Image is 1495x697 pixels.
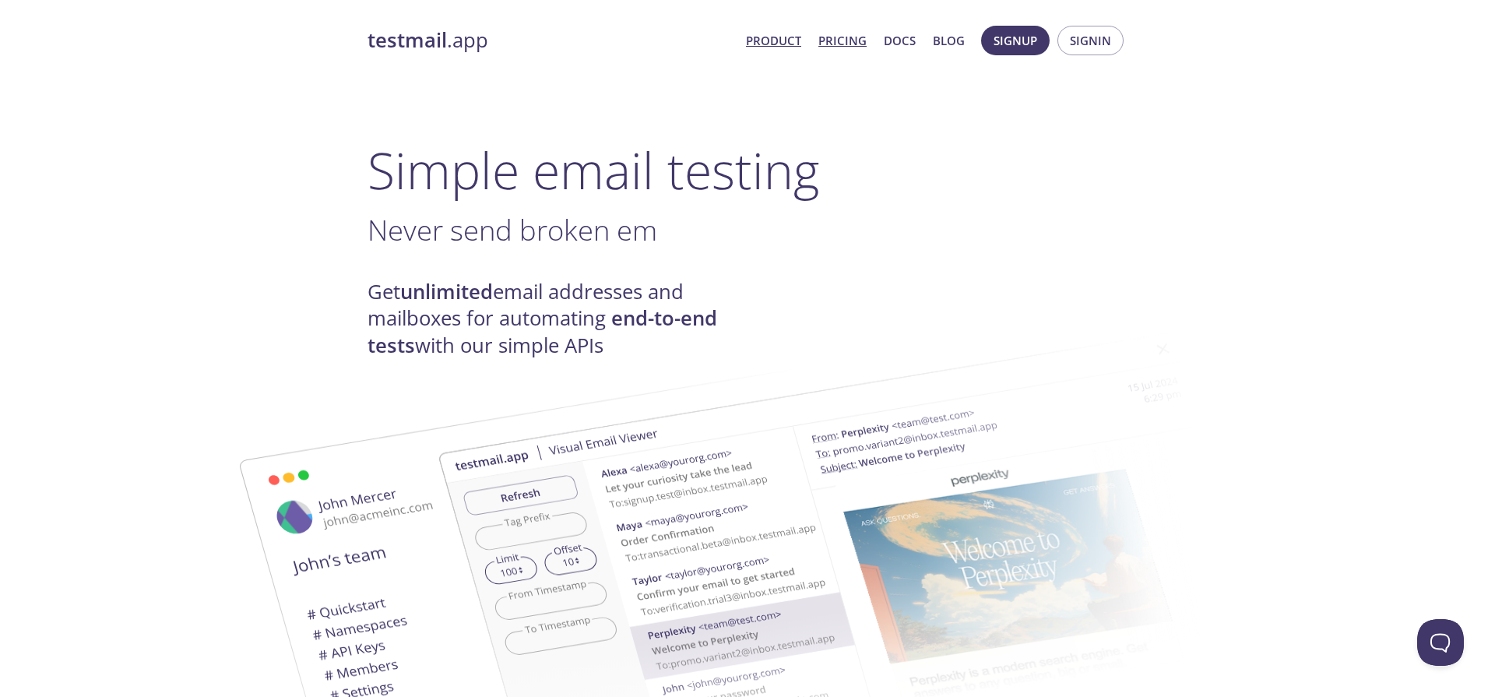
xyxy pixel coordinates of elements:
iframe: Help Scout Beacon - Open [1417,619,1464,666]
a: Blog [933,30,965,51]
a: Pricing [818,30,867,51]
button: Signin [1057,26,1124,55]
a: Product [746,30,801,51]
span: Signin [1070,30,1111,51]
span: Signup [994,30,1037,51]
strong: end-to-end tests [368,304,717,358]
h4: Get email addresses and mailboxes for automating with our simple APIs [368,279,747,359]
a: Docs [884,30,916,51]
span: Never send broken em [368,210,657,249]
button: Signup [981,26,1050,55]
strong: testmail [368,26,447,54]
h1: Simple email testing [368,140,1127,200]
a: testmail.app [368,27,733,54]
strong: unlimited [400,278,493,305]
